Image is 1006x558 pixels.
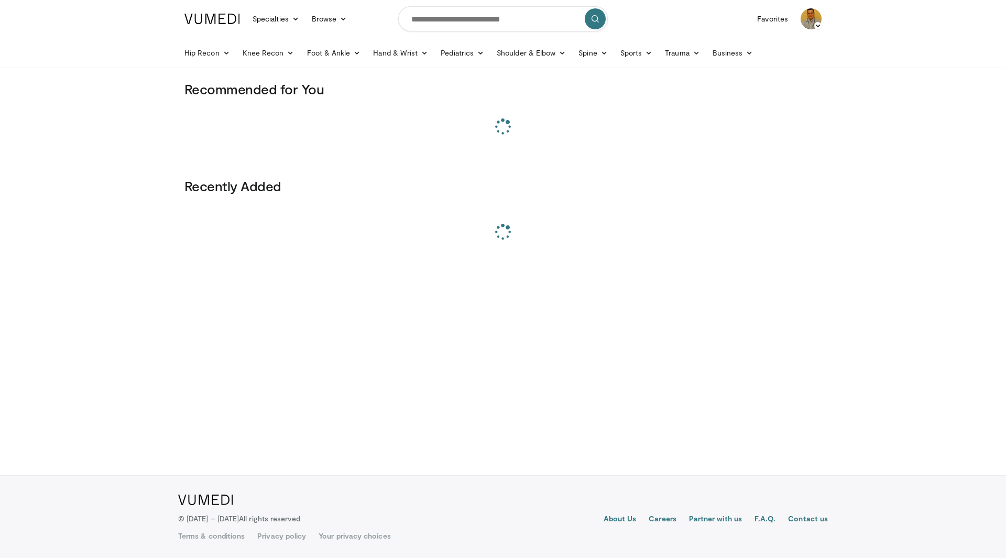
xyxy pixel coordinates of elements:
[319,531,390,541] a: Your privacy choices
[305,8,354,29] a: Browse
[788,513,828,526] a: Contact us
[178,531,245,541] a: Terms & conditions
[754,513,775,526] a: F.A.Q.
[184,81,822,97] h3: Recommended for You
[246,8,305,29] a: Specialties
[689,513,742,526] a: Partner with us
[367,42,434,63] a: Hand & Wrist
[706,42,760,63] a: Business
[649,513,676,526] a: Careers
[604,513,637,526] a: About Us
[398,6,608,31] input: Search topics, interventions
[239,514,300,523] span: All rights reserved
[434,42,490,63] a: Pediatrics
[184,178,822,194] h3: Recently Added
[801,8,822,29] img: Avatar
[301,42,367,63] a: Foot & Ankle
[751,8,794,29] a: Favorites
[236,42,301,63] a: Knee Recon
[178,513,301,524] p: © [DATE] – [DATE]
[572,42,614,63] a: Spine
[178,495,233,505] img: VuMedi Logo
[178,42,236,63] a: Hip Recon
[614,42,659,63] a: Sports
[184,14,240,24] img: VuMedi Logo
[257,531,306,541] a: Privacy policy
[659,42,706,63] a: Trauma
[490,42,572,63] a: Shoulder & Elbow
